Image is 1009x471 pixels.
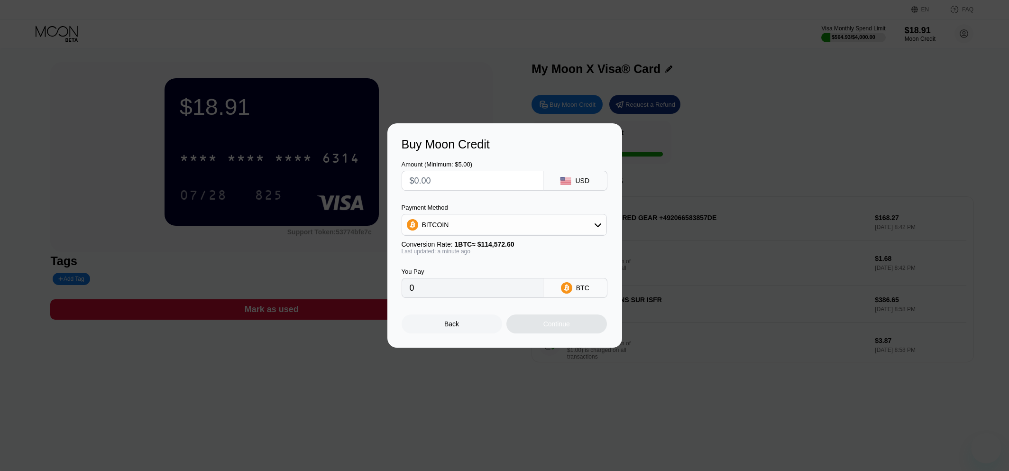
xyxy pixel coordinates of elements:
[422,221,449,229] div: BITCOIN
[402,215,606,234] div: BITCOIN
[410,171,535,190] input: $0.00
[444,320,459,328] div: Back
[402,240,607,248] div: Conversion Rate:
[402,268,543,275] div: You Pay
[455,240,514,248] span: 1 BTC ≈ $114,572.60
[575,177,589,185] div: USD
[402,138,608,151] div: Buy Moon Credit
[402,204,607,211] div: Payment Method
[971,433,1001,463] iframe: Bouton de lancement de la fenêtre de messagerie
[402,248,607,255] div: Last updated: a minute ago
[402,161,543,168] div: Amount (Minimum: $5.00)
[576,284,589,292] div: BTC
[402,314,502,333] div: Back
